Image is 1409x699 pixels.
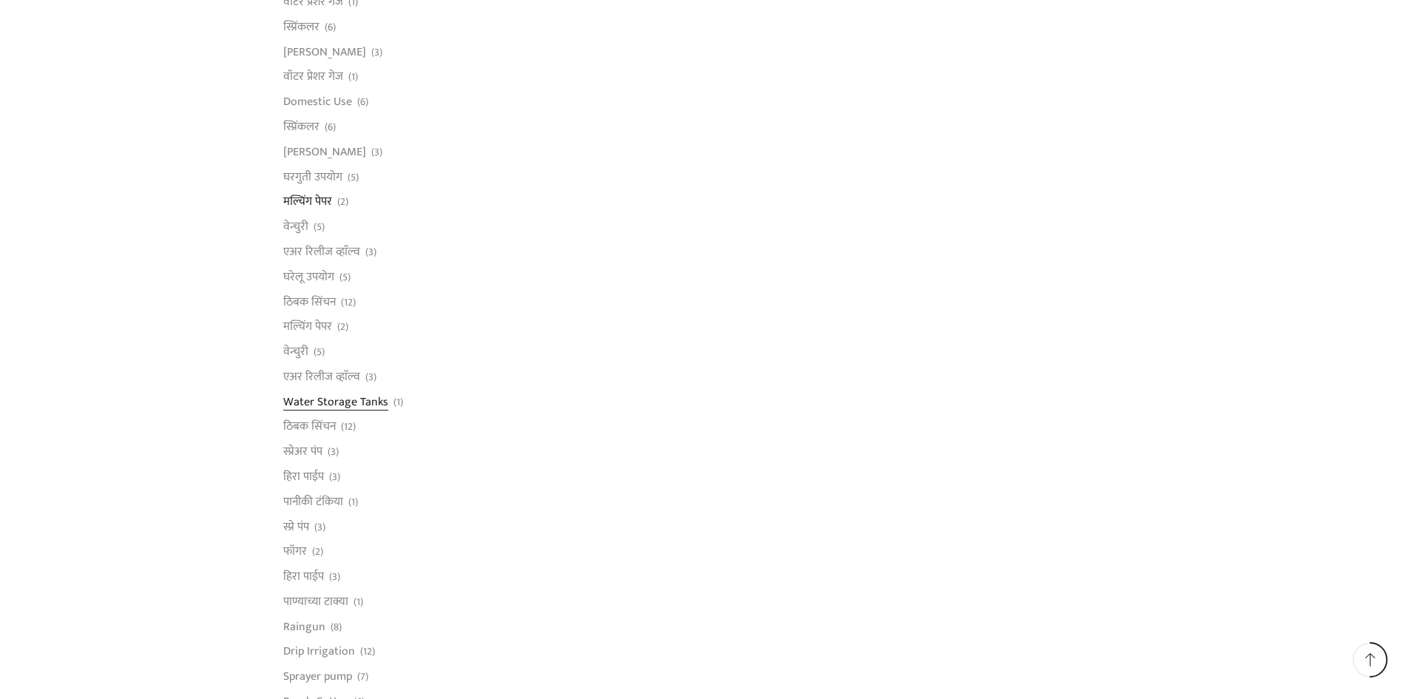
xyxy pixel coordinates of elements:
[314,220,325,234] span: (5)
[314,345,325,359] span: (5)
[365,245,376,260] span: (3)
[341,419,356,434] span: (12)
[283,39,366,64] a: [PERSON_NAME]
[283,64,343,90] a: वॉटर प्रेशर गेज
[283,314,332,340] a: मल्चिंग पेपर
[325,20,336,35] span: (6)
[365,370,376,385] span: (3)
[357,95,368,109] span: (6)
[329,570,340,584] span: (3)
[283,514,309,539] a: स्प्रे पंप
[283,164,342,189] a: घरगुती उपयोग
[283,489,343,514] a: पानीकी टंकिया
[337,320,348,334] span: (2)
[283,215,308,240] a: वेन्चुरी
[283,139,366,164] a: [PERSON_NAME]
[283,564,324,590] a: हिरा पाईप
[341,295,356,310] span: (12)
[283,264,334,289] a: घरेलू उपयोग
[312,544,323,559] span: (2)
[283,414,336,439] a: ठिबक सिंचन
[283,90,352,115] a: Domestic Use
[339,270,351,285] span: (5)
[283,589,348,614] a: पाण्याच्या टाक्या
[393,395,403,410] span: (1)
[328,445,339,459] span: (3)
[360,644,375,659] span: (12)
[283,115,320,140] a: स्प्रिंकलर
[283,340,308,365] a: वेन्चुरी
[357,669,368,684] span: (7)
[283,14,320,39] a: स्प्रिंकलर
[283,289,336,314] a: ठिबक सिंचन
[331,620,342,635] span: (8)
[348,495,358,510] span: (1)
[337,195,348,209] span: (2)
[283,639,355,664] a: Drip Irrigation
[283,539,307,564] a: फॉगर
[283,439,322,465] a: स्प्रेअर पंप
[371,145,382,160] span: (3)
[283,239,360,264] a: एअर रिलीज व्हाॅल्व
[348,70,358,84] span: (1)
[283,189,332,215] a: मल्चिंग पेपर
[314,520,325,535] span: (3)
[283,664,352,689] a: Sprayer pump
[371,45,382,60] span: (3)
[329,470,340,484] span: (3)
[283,389,388,414] a: Water Storage Tanks
[348,170,359,185] span: (5)
[283,364,360,389] a: एअर रिलीज व्हाॅल्व
[354,595,363,609] span: (1)
[325,120,336,135] span: (6)
[283,614,325,639] a: Raingun
[283,464,324,489] a: हिरा पाईप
